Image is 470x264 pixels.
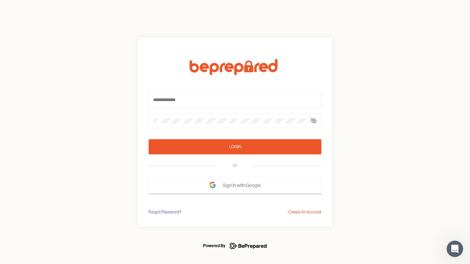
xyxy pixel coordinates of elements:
span: Sign In with Google [223,179,264,191]
div: Create An Account [288,209,321,216]
div: OR [233,163,237,168]
div: Forgot Password? [149,209,181,216]
iframe: Intercom live chat [447,241,463,257]
div: Powered By [203,242,225,250]
button: Login [149,139,321,154]
div: Login [229,143,241,150]
button: Sign In with Google [149,177,321,194]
